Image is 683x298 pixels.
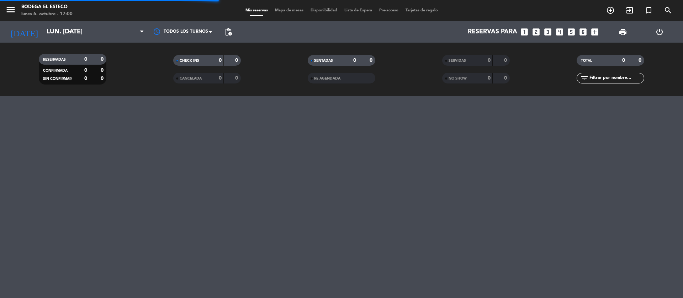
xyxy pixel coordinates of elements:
i: power_settings_new [655,28,664,36]
span: RE AGENDADA [314,77,340,80]
i: looks_5 [567,27,576,37]
span: CANCELADA [180,77,202,80]
span: TOTAL [581,59,592,63]
span: RESERVADAS [43,58,66,61]
i: search [664,6,672,15]
i: arrow_drop_down [66,28,75,36]
i: looks_two [531,27,541,37]
strong: 0 [84,76,87,81]
strong: 0 [639,58,643,63]
strong: 0 [101,76,105,81]
i: turned_in_not [645,6,653,15]
strong: 0 [101,57,105,62]
strong: 0 [101,68,105,73]
span: print [619,28,627,36]
strong: 0 [370,58,374,63]
span: CONFIRMADA [43,69,68,72]
i: looks_6 [578,27,588,37]
i: exit_to_app [625,6,634,15]
strong: 0 [622,58,625,63]
div: lunes 6. octubre - 17:00 [21,11,73,18]
strong: 0 [84,57,87,62]
div: LOG OUT [641,21,678,43]
strong: 0 [235,58,239,63]
i: looks_4 [555,27,564,37]
span: Lista de Espera [341,9,376,12]
span: pending_actions [224,28,233,36]
span: SERVIDAS [449,59,466,63]
span: Reservas para [468,28,517,36]
span: Pre-acceso [376,9,402,12]
strong: 0 [84,68,87,73]
span: SENTADAS [314,59,333,63]
strong: 0 [235,76,239,81]
span: SIN CONFIRMAR [43,77,72,81]
i: looks_3 [543,27,552,37]
strong: 0 [353,58,356,63]
input: Filtrar por nombre... [589,74,644,82]
i: add_box [590,27,599,37]
span: Mapa de mesas [271,9,307,12]
button: menu [5,4,16,17]
span: NO SHOW [449,77,467,80]
strong: 0 [219,58,222,63]
i: looks_one [520,27,529,37]
strong: 0 [219,76,222,81]
strong: 0 [488,58,491,63]
i: menu [5,4,16,15]
i: filter_list [580,74,589,82]
span: Mis reservas [242,9,271,12]
strong: 0 [504,58,508,63]
span: Disponibilidad [307,9,341,12]
span: CHECK INS [180,59,199,63]
span: Tarjetas de regalo [402,9,441,12]
strong: 0 [504,76,508,81]
div: Bodega El Esteco [21,4,73,11]
strong: 0 [488,76,491,81]
i: add_circle_outline [606,6,615,15]
i: [DATE] [5,24,43,40]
